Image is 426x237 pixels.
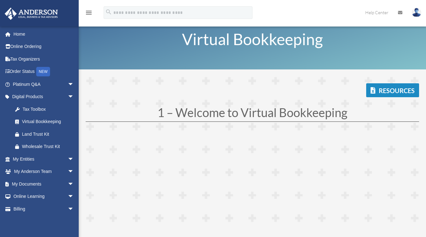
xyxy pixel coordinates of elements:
[4,190,83,203] a: Online Learningarrow_drop_down
[9,116,80,128] a: Virtual Bookkeeping
[4,165,83,178] a: My Anderson Teamarrow_drop_down
[68,91,80,104] span: arrow_drop_down
[3,8,60,20] img: Anderson Advisors Platinum Portal
[4,91,83,103] a: Digital Productsarrow_drop_down
[9,140,83,153] a: Wholesale Trust Kit
[36,67,50,76] div: NEW
[22,118,72,126] div: Virtual Bookkeeping
[85,11,93,16] a: menu
[68,203,80,216] span: arrow_drop_down
[4,65,83,78] a: Order StatusNEW
[68,153,80,166] span: arrow_drop_down
[412,8,421,17] img: User Pic
[9,103,83,116] a: Tax Toolbox
[4,28,83,40] a: Home
[68,78,80,91] span: arrow_drop_down
[22,130,76,138] div: Land Trust Kit
[4,153,83,165] a: My Entitiesarrow_drop_down
[4,40,83,53] a: Online Ordering
[86,106,419,121] h1: 1 – Welcome to Virtual Bookkeeping
[68,165,80,178] span: arrow_drop_down
[4,203,83,215] a: Billingarrow_drop_down
[4,53,83,65] a: Tax Organizers
[22,143,76,151] div: Wholesale Trust Kit
[68,178,80,191] span: arrow_drop_down
[22,105,76,113] div: Tax Toolbox
[182,30,323,49] span: Virtual Bookkeeping
[105,9,112,15] i: search
[4,78,83,91] a: Platinum Q&Aarrow_drop_down
[9,128,83,140] a: Land Trust Kit
[85,9,93,16] i: menu
[4,215,83,228] a: Events Calendar
[4,178,83,190] a: My Documentsarrow_drop_down
[366,83,419,97] a: Resources
[68,190,80,203] span: arrow_drop_down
